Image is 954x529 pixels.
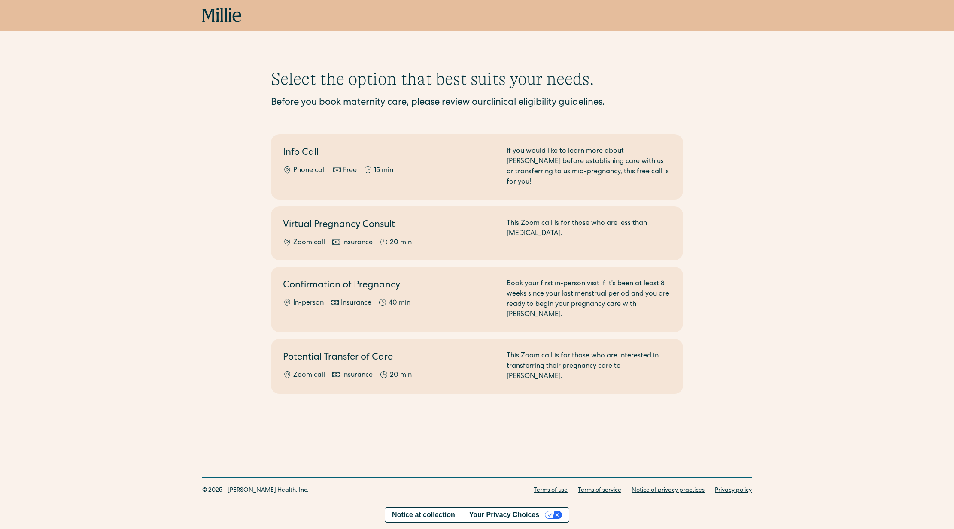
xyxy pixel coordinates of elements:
[534,486,568,495] a: Terms of use
[283,146,496,160] h2: Info Call
[271,339,683,394] a: Potential Transfer of CareZoom callInsurance20 minThis Zoom call is for those who are interested ...
[462,508,569,522] button: Your Privacy Choices
[293,166,326,176] div: Phone call
[341,298,371,308] div: Insurance
[342,370,373,381] div: Insurance
[293,238,325,248] div: Zoom call
[507,351,671,382] div: This Zoom call is for those who are interested in transferring their pregnancy care to [PERSON_NA...
[342,238,373,248] div: Insurance
[374,166,393,176] div: 15 min
[293,370,325,381] div: Zoom call
[390,370,412,381] div: 20 min
[283,218,496,233] h2: Virtual Pregnancy Consult
[271,96,683,110] div: Before you book maternity care, please review our .
[507,146,671,187] div: If you would like to learn more about [PERSON_NAME] before establishing care with us or transferr...
[486,98,602,108] a: clinical eligibility guidelines
[507,279,671,320] div: Book your first in-person visit if it's been at least 8 weeks since your last menstrual period an...
[343,166,357,176] div: Free
[507,218,671,248] div: This Zoom call is for those who are less than [MEDICAL_DATA].
[283,279,496,293] h2: Confirmation of Pregnancy
[271,267,683,332] a: Confirmation of PregnancyIn-personInsurance40 minBook your first in-person visit if it's been at ...
[385,508,462,522] a: Notice at collection
[578,486,621,495] a: Terms of service
[293,298,324,308] div: In-person
[632,486,705,495] a: Notice of privacy practices
[283,351,496,365] h2: Potential Transfer of Care
[202,486,309,495] div: © 2025 - [PERSON_NAME] Health, Inc.
[389,298,410,308] div: 40 min
[271,69,683,89] h1: Select the option that best suits your needs.
[390,238,412,248] div: 20 min
[271,206,683,260] a: Virtual Pregnancy ConsultZoom callInsurance20 minThis Zoom call is for those who are less than [M...
[715,486,752,495] a: Privacy policy
[271,134,683,200] a: Info CallPhone callFree15 minIf you would like to learn more about [PERSON_NAME] before establish...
